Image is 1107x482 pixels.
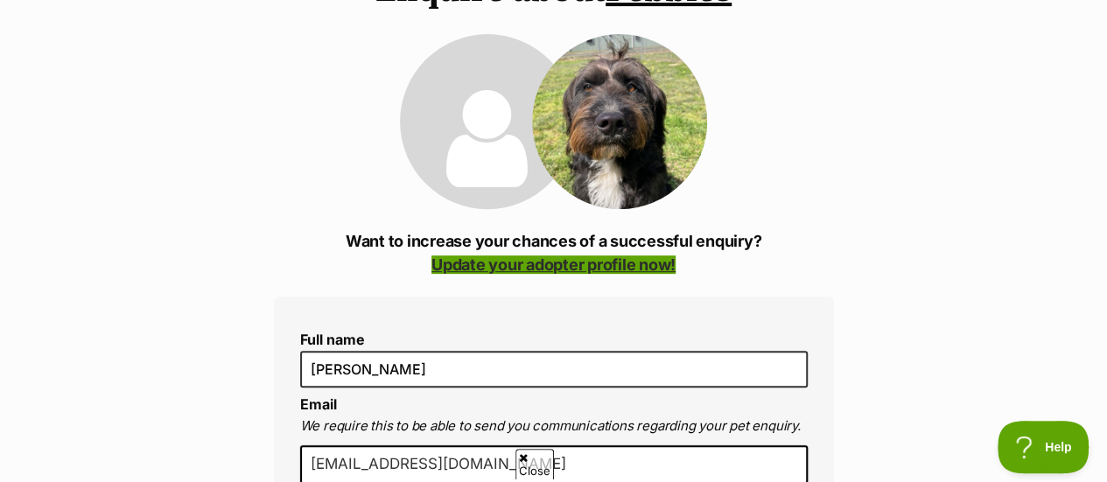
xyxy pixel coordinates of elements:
[515,449,554,479] span: Close
[300,332,808,347] label: Full name
[2,2,16,16] img: consumer-privacy-logo.png
[300,395,337,413] label: Email
[998,421,1089,473] iframe: Help Scout Beacon - Open
[300,351,808,388] input: E.g. Jimmy Chew
[274,229,834,276] p: Want to increase your chances of a successful enquiry?
[532,34,707,209] img: Pebbles
[431,255,676,274] a: Update your adopter profile now!
[300,416,808,437] p: We require this to be able to send you communications regarding your pet enquiry.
